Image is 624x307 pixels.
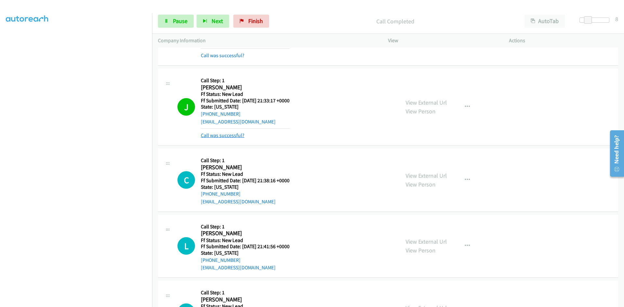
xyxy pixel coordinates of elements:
[248,17,263,25] span: Finish
[615,15,618,23] div: 8
[201,191,240,197] a: [PHONE_NUMBER]
[177,237,195,255] h1: L
[158,37,376,45] p: Company Information
[406,99,447,106] a: View External Url
[201,250,290,256] h5: State: [US_STATE]
[406,108,435,115] a: View Person
[406,238,447,245] a: View External Url
[177,171,195,189] h1: C
[201,264,276,271] a: [EMAIL_ADDRESS][DOMAIN_NAME]
[201,77,290,84] h5: Call Step: 1
[201,97,290,104] h5: Ff Submitted Date: [DATE] 21:33:17 +0000
[201,111,240,117] a: [PHONE_NUMBER]
[177,237,195,255] div: The call is yet to be attempted
[177,98,195,116] h1: J
[233,15,269,28] a: Finish
[406,172,447,179] a: View External Url
[158,15,194,28] a: Pause
[201,257,240,263] a: [PHONE_NUMBER]
[406,181,435,188] a: View Person
[173,17,188,25] span: Pause
[406,247,435,254] a: View Person
[201,132,244,138] a: Call was successful?
[201,91,290,97] h5: Ff Status: New Lead
[201,157,290,164] h5: Call Step: 1
[201,230,290,237] h2: [PERSON_NAME]
[201,296,290,303] h2: [PERSON_NAME]
[201,164,290,171] h2: [PERSON_NAME]
[197,15,229,28] button: Next
[201,104,290,110] h5: State: [US_STATE]
[201,52,244,58] a: Call was successful?
[177,171,195,189] div: The call is yet to be attempted
[605,128,624,179] iframe: Resource Center
[201,84,290,91] h2: [PERSON_NAME]
[201,237,290,244] h5: Ff Status: New Lead
[201,198,276,205] a: [EMAIL_ADDRESS][DOMAIN_NAME]
[201,243,290,250] h5: Ff Submitted Date: [DATE] 21:41:56 +0000
[201,119,276,125] a: [EMAIL_ADDRESS][DOMAIN_NAME]
[212,17,223,25] span: Next
[388,37,497,45] p: View
[201,224,290,230] h5: Call Step: 1
[278,17,513,26] p: Call Completed
[509,37,618,45] p: Actions
[201,177,290,184] h5: Ff Submitted Date: [DATE] 21:38:16 +0000
[201,289,290,296] h5: Call Step: 1
[201,171,290,177] h5: Ff Status: New Lead
[525,15,565,28] button: AutoTab
[201,184,290,190] h5: State: [US_STATE]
